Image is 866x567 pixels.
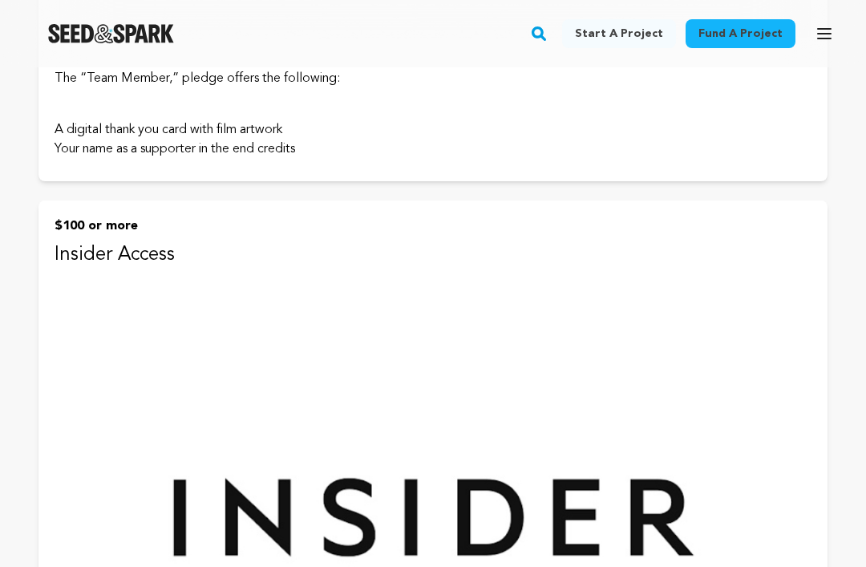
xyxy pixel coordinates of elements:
a: Seed&Spark Homepage [48,24,174,43]
p: $100 or more [55,217,811,236]
a: Fund a project [686,19,795,48]
li: Your name as a supporter in the end credits [55,140,811,159]
li: A digital thank you card with film artwork [55,120,811,140]
a: Start a project [562,19,676,48]
p: Insider Access [55,242,811,268]
img: Seed&Spark Logo Dark Mode [48,24,174,43]
p: The “Team Member,” pledge offers the following: [55,69,811,88]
